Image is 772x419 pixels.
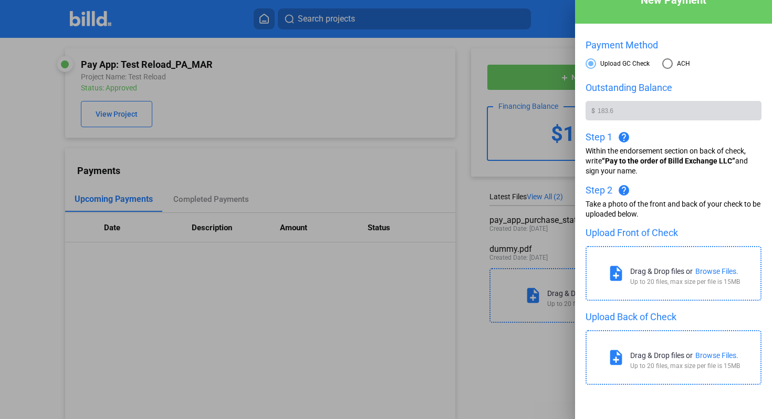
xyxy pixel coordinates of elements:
[586,146,761,176] div: Within the endorsement section on back of check, write and sign your name.
[673,59,690,68] span: ACH
[618,184,630,197] mat-icon: help
[607,349,625,366] mat-icon: note_add
[695,351,738,360] div: Browse Files.
[596,59,650,68] span: Upload GC Check
[586,227,761,238] div: Upload Front of Check
[607,264,625,282] mat-icon: note_add
[630,351,693,360] div: Drag & Drop files or
[695,267,738,275] div: Browse Files.
[630,267,693,275] div: Drag & Drop files or
[602,157,735,165] span: “Pay to the order of Billd Exchange LLC”
[586,184,761,197] div: Step 2
[586,39,761,50] div: Payment Method
[586,82,761,93] div: Outstanding Balance
[586,311,761,322] div: Upload Back of Check
[618,131,630,144] mat-icon: help
[630,278,740,285] div: Up to 20 files, max size per file is 15MB
[586,131,761,144] div: Step 1
[586,101,598,120] span: $
[586,199,761,219] div: Take a photo of the front and back of your check to be uploaded below.
[630,362,740,370] div: Up to 20 files, max size per file is 15MB
[598,101,761,117] input: 0.00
